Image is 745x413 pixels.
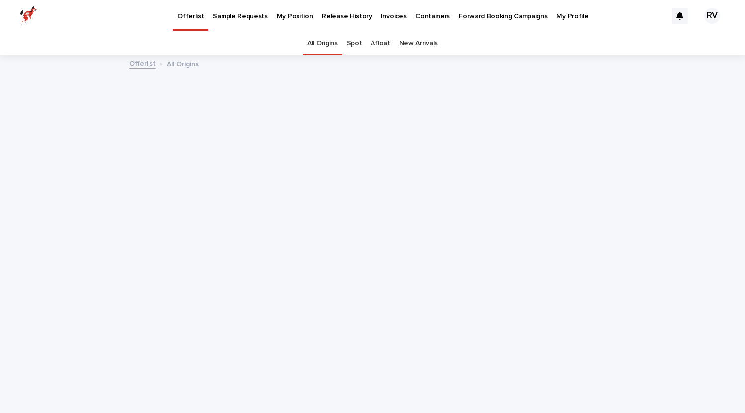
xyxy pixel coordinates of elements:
a: Spot [347,32,362,55]
img: zttTXibQQrCfv9chImQE [20,6,37,26]
a: New Arrivals [399,32,438,55]
a: Offerlist [129,57,156,69]
p: All Origins [167,58,199,69]
a: Afloat [371,32,390,55]
div: RV [704,8,720,24]
a: All Origins [307,32,338,55]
